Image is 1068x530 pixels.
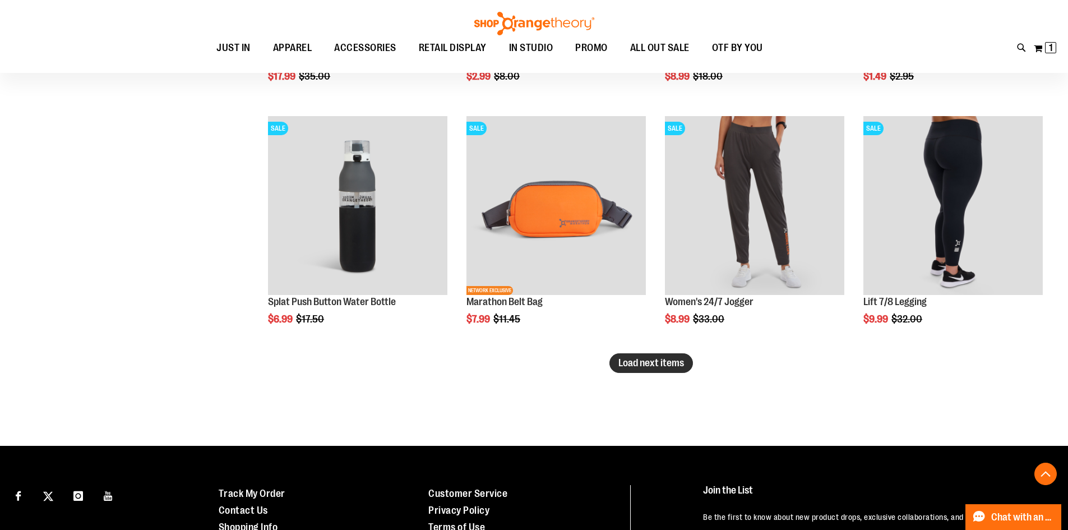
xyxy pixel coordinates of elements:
span: $17.99 [268,71,297,82]
span: $7.99 [466,314,492,325]
span: $8.99 [665,314,691,325]
span: $32.00 [891,314,924,325]
img: Product image for 25oz. Splat Push Button Water Bottle Grey [268,116,447,296]
img: Product image for 24/7 Jogger [665,116,844,296]
div: product [461,110,651,354]
span: SALE [466,122,487,135]
span: SALE [665,122,685,135]
a: Product image for 25oz. Splat Push Button Water Bottle GreySALE [268,116,447,297]
span: JUST IN [216,35,251,61]
a: 2024 October Lift 7/8 LeggingSALE [863,116,1043,297]
span: $9.99 [863,314,890,325]
a: Contact Us [219,505,268,516]
a: Marathon Belt Bag [466,296,543,307]
span: SALE [863,122,884,135]
button: Chat with an Expert [965,504,1062,530]
img: 2024 October Lift 7/8 Legging [863,116,1043,296]
span: $8.00 [494,71,521,82]
div: product [659,110,850,354]
img: Marathon Belt Bag [466,116,646,296]
a: Track My Order [219,488,285,499]
span: OTF BY YOU [712,35,763,61]
a: Women's 24/7 Jogger [665,296,753,307]
span: $2.99 [466,71,492,82]
span: Load next items [618,357,684,368]
a: Splat Push Button Water Bottle [268,296,396,307]
p: Be the first to know about new product drops, exclusive collaborations, and shopping events! [703,511,1042,523]
img: Shop Orangetheory [473,12,596,35]
span: $35.00 [299,71,332,82]
a: Visit our Youtube page [99,485,118,505]
span: SALE [268,122,288,135]
a: Visit our Facebook page [8,485,28,505]
a: Marathon Belt BagSALENETWORK EXCLUSIVE [466,116,646,297]
span: PROMO [575,35,608,61]
span: IN STUDIO [509,35,553,61]
span: $11.45 [493,314,522,325]
span: $33.00 [693,314,726,325]
span: $6.99 [268,314,294,325]
span: ACCESSORIES [334,35,396,61]
a: Customer Service [428,488,507,499]
span: RETAIL DISPLAY [419,35,487,61]
span: 1 [1049,42,1053,53]
span: ALL OUT SALE [630,35,690,61]
span: $8.99 [665,71,691,82]
a: Lift 7/8 Legging [863,296,927,307]
span: $18.00 [693,71,724,82]
div: product [858,110,1048,354]
a: Visit our Instagram page [68,485,88,505]
a: Privacy Policy [428,505,489,516]
h4: Join the List [703,485,1042,506]
a: Product image for 24/7 JoggerSALE [665,116,844,297]
img: Twitter [43,491,53,501]
a: Visit our X page [39,485,58,505]
span: $1.49 [863,71,888,82]
button: Back To Top [1034,463,1057,485]
button: Load next items [609,353,693,373]
span: $17.50 [296,314,326,325]
div: product [262,110,453,354]
span: NETWORK EXCLUSIVE [466,286,513,295]
span: Chat with an Expert [991,512,1055,523]
span: APPAREL [273,35,312,61]
span: $2.95 [890,71,916,82]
